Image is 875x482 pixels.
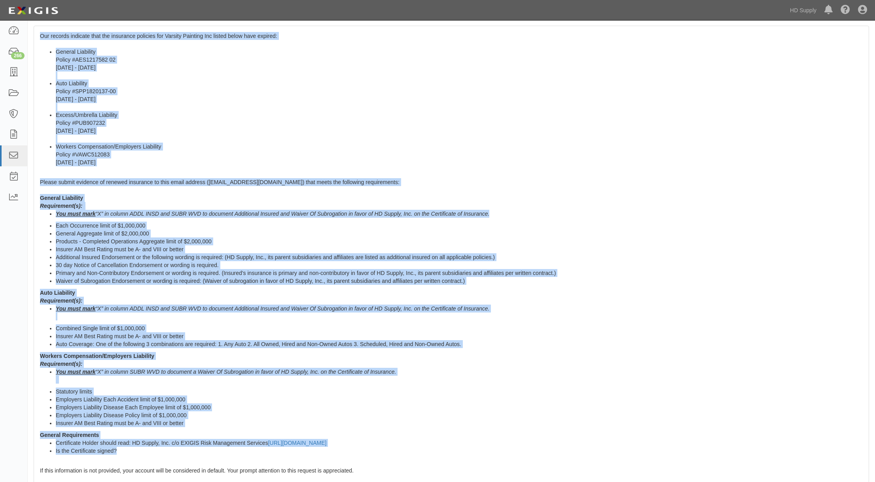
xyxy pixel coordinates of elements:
[56,368,863,384] li: “X” in column SUBR WVD to document a Waiver Of Subrogation in favor of HD Supply, Inc. on the Cer...
[56,340,863,348] li: Auto Coverage: One of the following 3 combinations are required: 1. Any Auto 2. All Owned, Hired ...
[40,361,82,367] b: Requirement(s):
[841,6,850,15] i: Help Center - Complianz
[56,111,863,143] li: Excess/Umbrella Liability Policy #PUB907232 [DATE] - [DATE]
[56,245,863,253] li: Insurer AM Best Rating must be A- and VIII or better
[56,253,863,261] li: Additional Insured Endorsement or the following wording is required: (HD Supply, Inc., its parent...
[56,305,489,312] i: “X” in column ADDL INSD and SUBR WVD to document Additional Insured and Waiver Of Subrogation in ...
[56,395,863,403] li: Employers Liability Each Accident limit of $1,000,000
[56,439,863,447] li: Certificate Holder should read: HD Supply, Inc. c/o EXIGIS Risk Management Services
[56,419,863,427] li: Insurer AM Best Rating must be A- and VIII or better
[56,261,863,269] li: 30 day Notice of Cancellation Endorsement or wording is required.
[56,269,863,277] li: Primary and Non-Contributory Endorsement or wording is required. (Insured’s insurance is primary ...
[6,4,61,18] img: logo-5460c22ac91f19d4615b14bd174203de0afe785f0fc80cf4dbbc73dc1793850b.png
[56,79,863,111] li: Auto Liability Policy #SPP1820137-00 [DATE] - [DATE]
[56,388,863,395] li: Statutory limits
[786,2,820,18] a: HD Supply
[56,332,863,340] li: Insurer AM Best Rating must be A- and VIII or better
[56,369,96,375] b: You must mark
[56,277,863,285] li: Waiver of Subrogation Endorsement or wording is required: (Waiver of subrogation in favor of HD S...
[40,297,82,304] b: Requirement(s):
[56,447,863,455] li: Is the Certificate signed?
[56,143,863,166] li: Workers Compensation/Employers Liability Policy #VAWC512083 [DATE] - [DATE]
[56,305,96,312] u: You must mark
[56,48,863,79] li: General Liability Policy #AES1217582 02 [DATE] - [DATE]
[56,211,489,217] i: “X” in column ADDL INSD and SUBR WVD to document Additional Insured and Waiver Of Subrogation in ...
[56,237,863,245] li: Products - Completed Operations Aggregate limit of $2,000,000
[56,411,863,419] li: Employers Liability Disease Policy limit of $1,000,000
[40,290,75,296] strong: Auto Liability
[56,211,96,217] u: You must mark
[56,324,863,332] li: Combined Single limit of $1,000,000
[40,195,83,201] strong: General Liability
[40,432,99,438] strong: General Requirements
[40,353,154,359] strong: Workers Compensation/Employers Liability
[56,403,863,411] li: Employers Liability Disease Each Employee limit of $1,000,000
[56,222,863,230] li: Each Occurrence limit of $1,000,000
[40,203,82,209] b: Requirement(s):
[11,52,25,59] div: 266
[56,230,863,237] li: General Aggregate limit of $2,000,000
[268,440,327,446] a: [URL][DOMAIN_NAME]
